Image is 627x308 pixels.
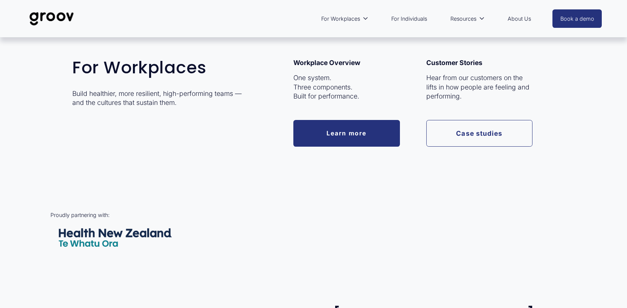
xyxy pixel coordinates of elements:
span: For Workplaces [321,14,360,24]
p: One system. Three components. Built for performance. [293,73,400,101]
h2: For Workplaces [72,58,245,77]
strong: Customer Stories [426,59,482,67]
a: folder dropdown [447,10,488,27]
a: Book a demo [552,9,602,28]
p: Hear from our customers on the lifts in how people are feeling and performing. [426,73,533,101]
a: For Individuals [387,10,431,27]
a: Case studies [426,120,533,147]
a: About Us [504,10,535,27]
span: Resources [450,14,476,24]
p: Build healthier, more resilient, high-performing teams — and the cultures that sustain them. [72,89,245,108]
img: Groov | Unlock Human Potential at Work and in Life [25,6,78,31]
a: folder dropdown [317,10,372,27]
a: Learn more [293,120,400,147]
strong: Workplace Overview [293,59,360,67]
